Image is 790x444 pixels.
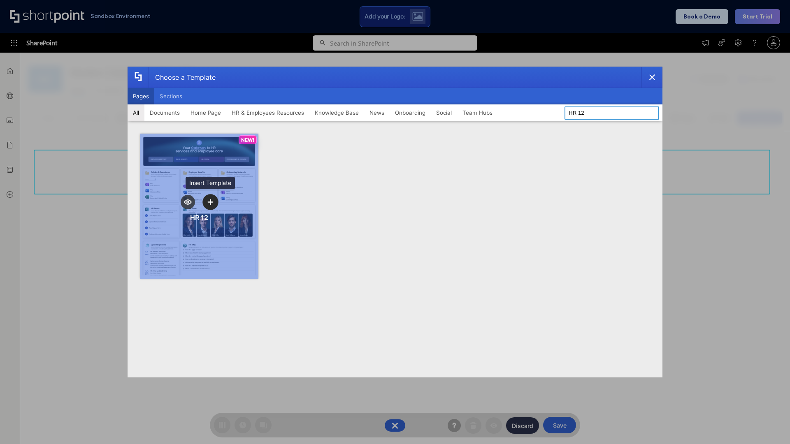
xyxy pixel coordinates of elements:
iframe: Chat Widget [749,405,790,444]
button: Knowledge Base [309,104,364,121]
input: Search [565,106,659,120]
button: Home Page [185,104,226,121]
button: Team Hubs [457,104,498,121]
button: Documents [144,104,185,121]
div: Choose a Template [149,67,216,88]
button: News [364,104,390,121]
p: NEW! [241,137,254,143]
button: Pages [128,88,154,104]
button: Onboarding [390,104,431,121]
button: All [128,104,144,121]
button: HR & Employees Resources [226,104,309,121]
div: template selector [128,67,662,377]
div: HR 12 [190,213,208,222]
button: Social [431,104,457,121]
button: Sections [154,88,188,104]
